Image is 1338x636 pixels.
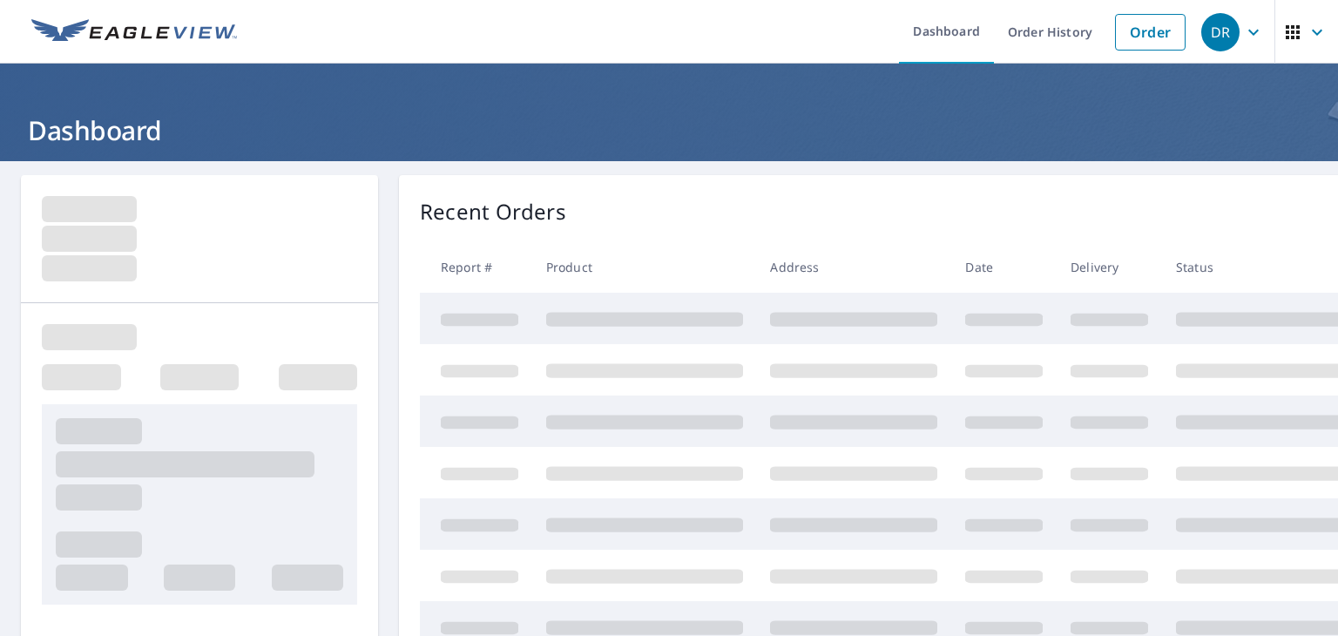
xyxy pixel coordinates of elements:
h1: Dashboard [21,112,1317,148]
a: Order [1115,14,1186,51]
p: Recent Orders [420,196,566,227]
div: DR [1201,13,1240,51]
th: Product [532,241,757,293]
th: Date [951,241,1057,293]
th: Delivery [1057,241,1162,293]
th: Report # [420,241,532,293]
th: Address [756,241,951,293]
img: EV Logo [31,19,237,45]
